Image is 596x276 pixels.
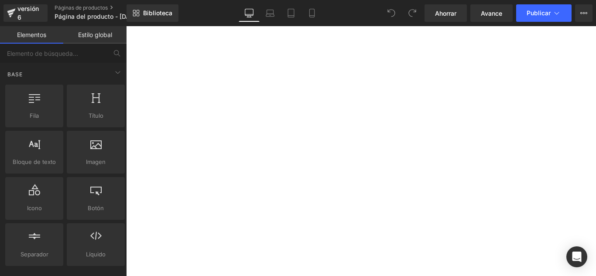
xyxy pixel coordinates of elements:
[17,5,39,21] font: versión 6
[301,4,322,22] a: Móvil
[527,9,551,17] font: Publicar
[281,4,301,22] a: Tableta
[127,4,178,22] a: Nueva Biblioteca
[27,204,42,211] font: Icono
[13,158,56,165] font: Bloque de texto
[86,158,106,165] font: Imagen
[516,4,572,22] button: Publicar
[7,71,23,78] font: Base
[78,31,112,38] font: Estilo global
[88,204,104,211] font: Botón
[3,4,48,22] a: versión 6
[55,4,108,11] font: Páginas de productos
[86,251,106,258] font: Líquido
[30,112,39,119] font: Fila
[575,4,593,22] button: Más
[566,246,587,267] div: Open Intercom Messenger
[21,251,48,258] font: Separador
[143,9,172,17] font: Biblioteca
[383,4,400,22] button: Deshacer
[435,10,456,17] font: Ahorrar
[239,4,260,22] a: De oficina
[470,4,513,22] a: Avance
[260,4,281,22] a: Computadora portátil
[481,10,502,17] font: Avance
[404,4,421,22] button: Rehacer
[55,4,155,11] a: Páginas de productos
[17,31,46,38] font: Elementos
[89,112,103,119] font: Título
[55,13,216,20] font: Página del producto - [DATE][PERSON_NAME] 18:23:21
